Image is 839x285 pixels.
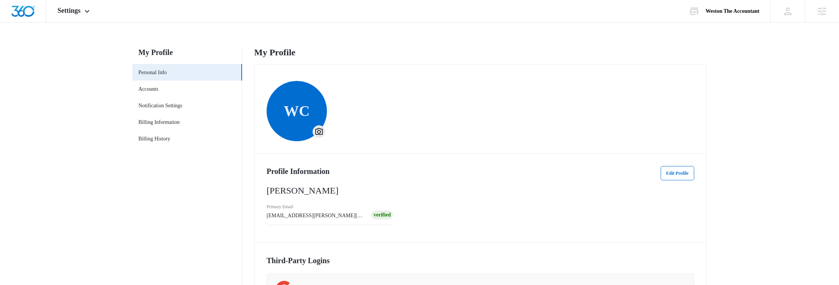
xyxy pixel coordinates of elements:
a: Personal Info [138,69,167,76]
p: [PERSON_NAME] [267,184,694,197]
h2: Profile Information [267,166,330,177]
h1: My Profile [254,47,296,58]
span: Settings [58,7,81,15]
a: Billing History [138,135,170,143]
h3: Primary Email [267,203,366,210]
button: Overflow Menu [313,126,325,138]
button: Edit Profile [661,166,694,180]
a: Billing Information [138,118,179,126]
div: account name [706,8,759,14]
a: Notification Settings [138,102,182,110]
span: WCOverflow Menu [267,81,327,141]
div: Verified [371,210,393,219]
span: WC [267,81,327,141]
h2: My Profile [132,47,242,58]
h2: Third-Party Logins [267,255,694,266]
a: Accounts [138,85,158,93]
span: [EMAIL_ADDRESS][PERSON_NAME][DOMAIN_NAME] [267,213,399,218]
